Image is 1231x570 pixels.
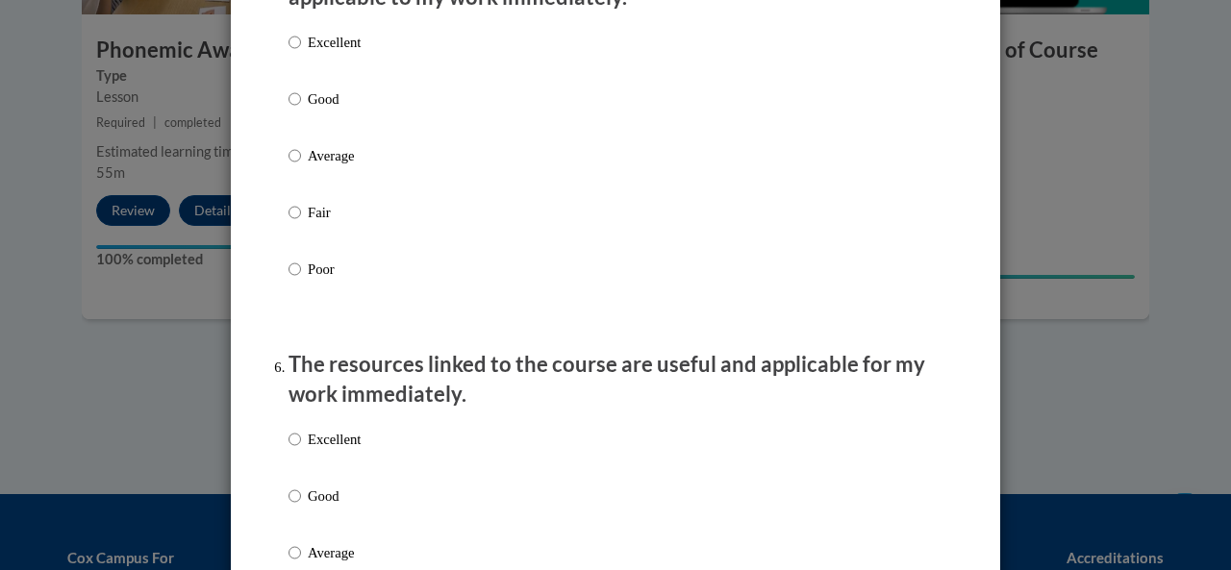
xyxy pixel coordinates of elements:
[289,145,301,166] input: Average
[308,145,361,166] p: Average
[308,259,361,280] p: Poor
[308,88,361,110] p: Good
[289,202,301,223] input: Fair
[289,259,301,280] input: Poor
[289,485,301,507] input: Good
[289,542,301,563] input: Average
[308,202,361,223] p: Fair
[289,350,942,409] p: The resources linked to the course are useful and applicable for my work immediately.
[308,32,361,53] p: Excellent
[289,429,301,450] input: Excellent
[308,485,361,507] p: Good
[308,542,361,563] p: Average
[289,32,301,53] input: Excellent
[289,88,301,110] input: Good
[308,429,361,450] p: Excellent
